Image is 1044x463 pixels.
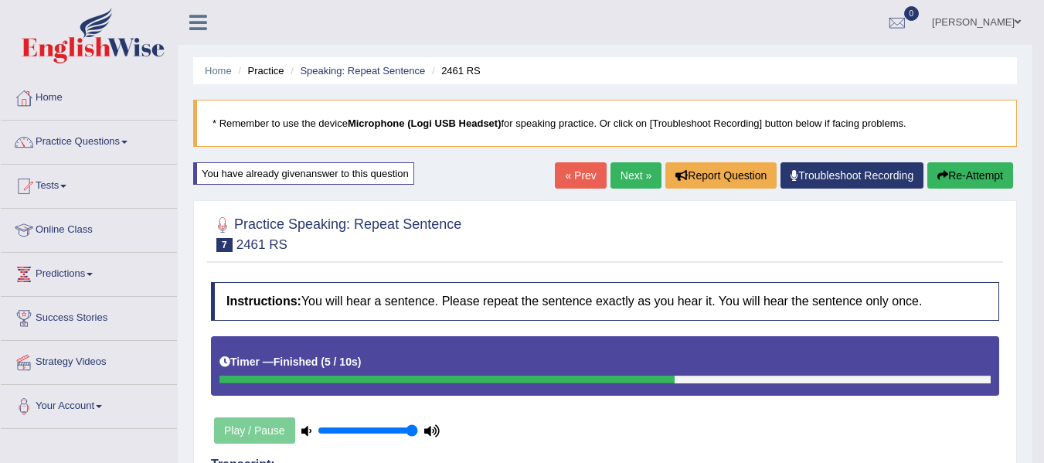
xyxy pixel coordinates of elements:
[780,162,923,189] a: Troubleshoot Recording
[321,356,325,368] b: (
[1,209,177,247] a: Online Class
[1,341,177,380] a: Strategy Videos
[205,65,232,77] a: Home
[1,165,177,203] a: Tests
[904,6,920,21] span: 0
[927,162,1013,189] button: Re-Attempt
[226,294,301,308] b: Instructions:
[610,162,661,189] a: Next »
[216,238,233,252] span: 7
[274,356,318,368] b: Finished
[555,162,606,189] a: « Prev
[665,162,777,189] button: Report Question
[234,63,284,78] li: Practice
[219,356,361,368] h5: Timer —
[193,162,414,185] div: You have already given answer to this question
[1,77,177,115] a: Home
[348,117,502,129] b: Microphone (Logi USB Headset)
[1,297,177,335] a: Success Stories
[1,385,177,424] a: Your Account
[1,253,177,291] a: Predictions
[358,356,362,368] b: )
[211,282,999,321] h4: You will hear a sentence. Please repeat the sentence exactly as you hear it. You will hear the se...
[193,100,1017,147] blockquote: * Remember to use the device for speaking practice. Or click on [Troubleshoot Recording] button b...
[300,65,425,77] a: Speaking: Repeat Sentence
[1,121,177,159] a: Practice Questions
[325,356,358,368] b: 5 / 10s
[236,237,287,252] small: 2461 RS
[428,63,481,78] li: 2461 RS
[211,213,461,252] h2: Practice Speaking: Repeat Sentence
